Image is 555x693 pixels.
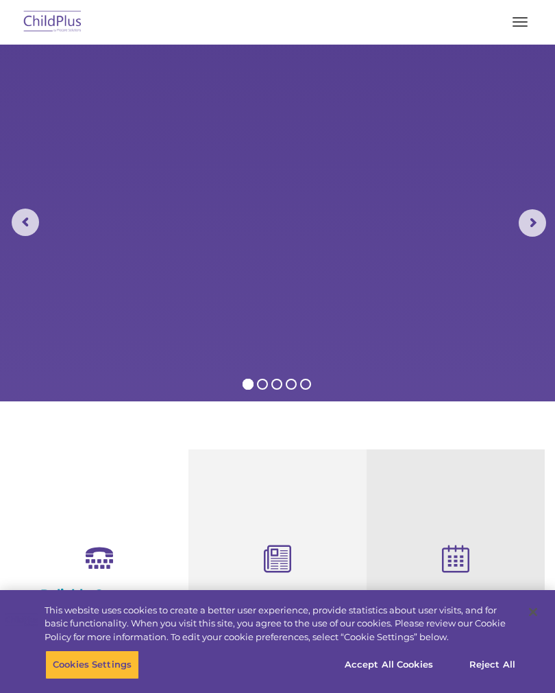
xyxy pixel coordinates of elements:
[449,650,535,679] button: Reject All
[45,604,517,644] div: This website uses cookies to create a better user experience, provide statistics about user visit...
[199,589,356,634] h4: Child Development Assessments in ChildPlus
[21,6,85,38] img: ChildPlus by Procare Solutions
[21,587,178,617] h4: Reliable Customer Support
[45,650,139,679] button: Cookies Settings
[518,597,548,627] button: Close
[337,650,441,679] button: Accept All Cookies
[377,589,534,604] h4: Free Regional Meetings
